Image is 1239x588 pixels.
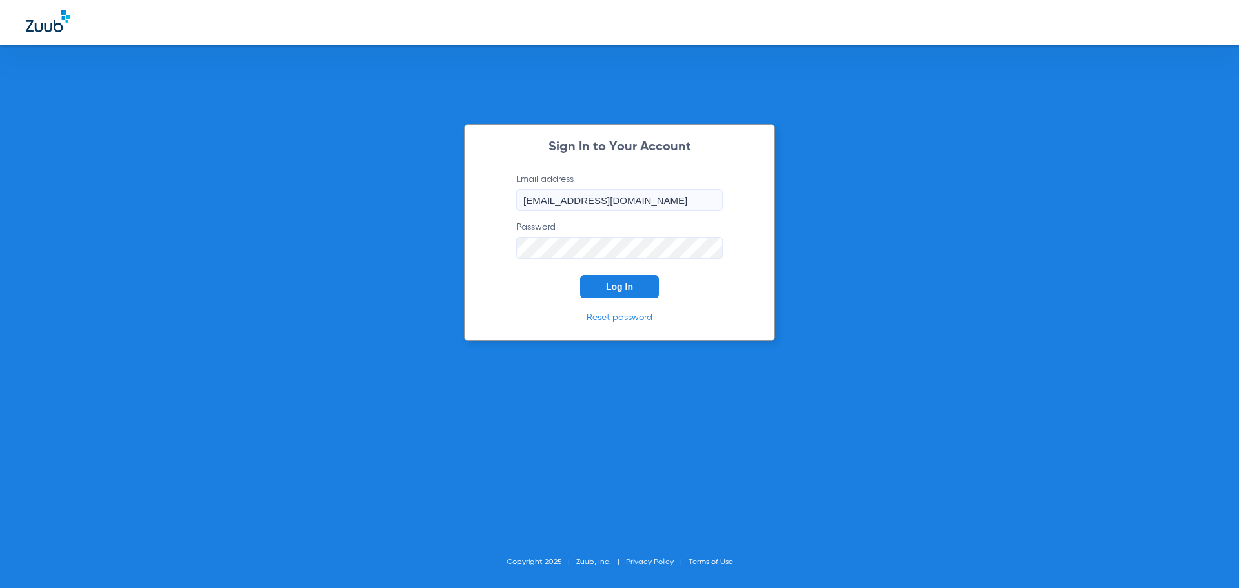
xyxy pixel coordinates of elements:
[516,237,723,259] input: Password
[516,221,723,259] label: Password
[689,558,733,566] a: Terms of Use
[26,10,70,32] img: Zuub Logo
[576,556,626,569] li: Zuub, Inc.
[1174,526,1239,588] iframe: Chat Widget
[587,313,652,322] a: Reset password
[516,189,723,211] input: Email address
[516,173,723,211] label: Email address
[606,281,633,292] span: Log In
[507,556,576,569] li: Copyright 2025
[497,141,742,154] h2: Sign In to Your Account
[580,275,659,298] button: Log In
[626,558,674,566] a: Privacy Policy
